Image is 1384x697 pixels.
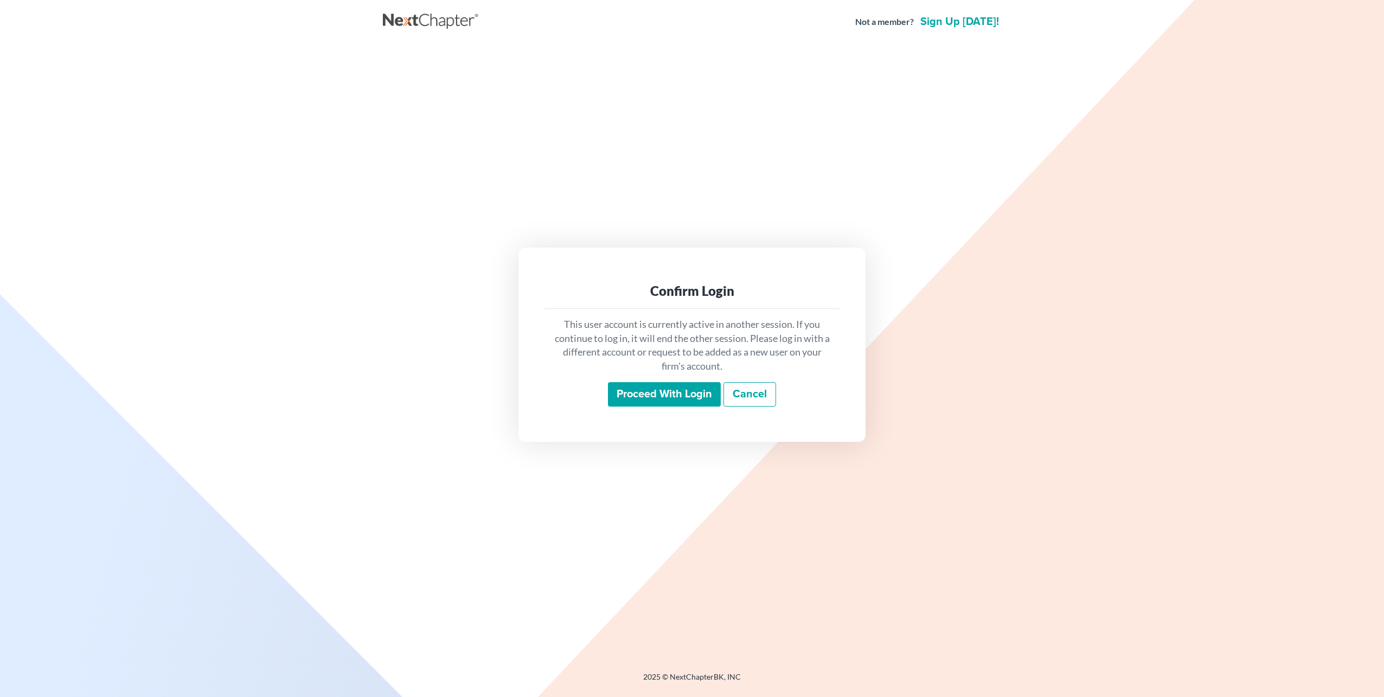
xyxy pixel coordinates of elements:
[608,382,721,407] input: Proceed with login
[918,16,1001,27] a: Sign up [DATE]!
[553,282,831,300] div: Confirm Login
[723,382,776,407] a: Cancel
[553,318,831,373] p: This user account is currently active in another session. If you continue to log in, it will end ...
[383,671,1001,691] div: 2025 © NextChapterBK, INC
[855,16,914,28] strong: Not a member?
